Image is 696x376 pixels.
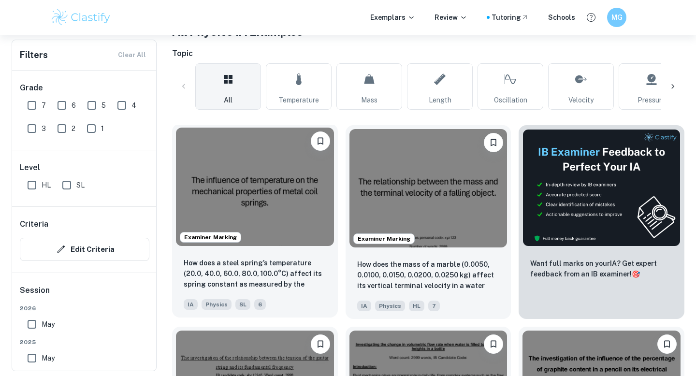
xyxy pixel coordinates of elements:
p: Want full marks on your IA ? Get expert feedback from an IB examiner! [530,258,673,279]
span: HL [409,301,424,311]
img: Thumbnail [522,129,681,246]
span: Mass [361,95,377,105]
span: 🎯 [632,270,640,278]
span: 3 [42,123,46,134]
span: 4 [131,100,136,111]
button: Bookmark [484,334,503,354]
p: Review [435,12,467,23]
span: 2 [72,123,75,134]
h6: Topic [172,48,684,59]
a: ThumbnailWant full marks on yourIA? Get expert feedback from an IB examiner! [519,125,684,319]
h6: Level [20,162,149,174]
button: Bookmark [311,334,330,354]
h6: Session [20,285,149,304]
span: SL [76,180,85,190]
span: 5 [101,100,106,111]
p: Exemplars [370,12,415,23]
span: IA [357,301,371,311]
p: How does a steel spring’s temperature (20.0, 40.0, 60.0, 80.0, 100.0°C) affect its spring constan... [184,258,326,290]
span: Oscillation [494,95,527,105]
p: How does the mass of a marble (0.0050, 0.0100, 0.0150, 0.0200, 0.0250 kg) affect its vertical ter... [357,259,500,292]
h6: MG [611,12,623,23]
h6: Filters [20,48,48,62]
a: Tutoring [492,12,529,23]
span: HL [42,180,51,190]
a: Examiner MarkingBookmarkHow does a steel spring’s temperature (20.0, 40.0, 60.0, 80.0, 100.0°C) a... [172,125,338,319]
button: MG [607,8,626,27]
span: Physics [375,301,405,311]
span: Examiner Marking [354,234,414,243]
img: Physics IA example thumbnail: How does the mass of a marble (0.0050, 0 [349,129,507,247]
span: 2026 [20,304,149,313]
span: 2025 [20,338,149,347]
span: IA [184,299,198,310]
h6: Criteria [20,218,48,230]
span: May [42,353,55,363]
span: SL [235,299,250,310]
span: Pressure [638,95,666,105]
span: 6 [72,100,76,111]
span: 6 [254,299,266,310]
span: Examiner Marking [180,233,241,242]
span: Physics [202,299,232,310]
span: 7 [42,100,46,111]
span: Velocity [568,95,594,105]
span: 1 [101,123,104,134]
a: Examiner MarkingBookmarkHow does the mass of a marble (0.0050, 0.0100, 0.0150, 0.0200, 0.0250 kg)... [346,125,511,319]
button: Bookmark [311,131,330,151]
button: Help and Feedback [583,9,599,26]
h6: Grade [20,82,149,94]
span: Length [429,95,451,105]
img: Clastify logo [50,8,112,27]
span: May [42,319,55,330]
button: Bookmark [484,133,503,152]
button: Edit Criteria [20,238,149,261]
span: Temperature [278,95,319,105]
button: Bookmark [657,334,677,354]
img: Physics IA example thumbnail: How does a steel spring’s temperature (2 [176,128,334,246]
a: Schools [548,12,575,23]
span: All [224,95,232,105]
span: 7 [428,301,440,311]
